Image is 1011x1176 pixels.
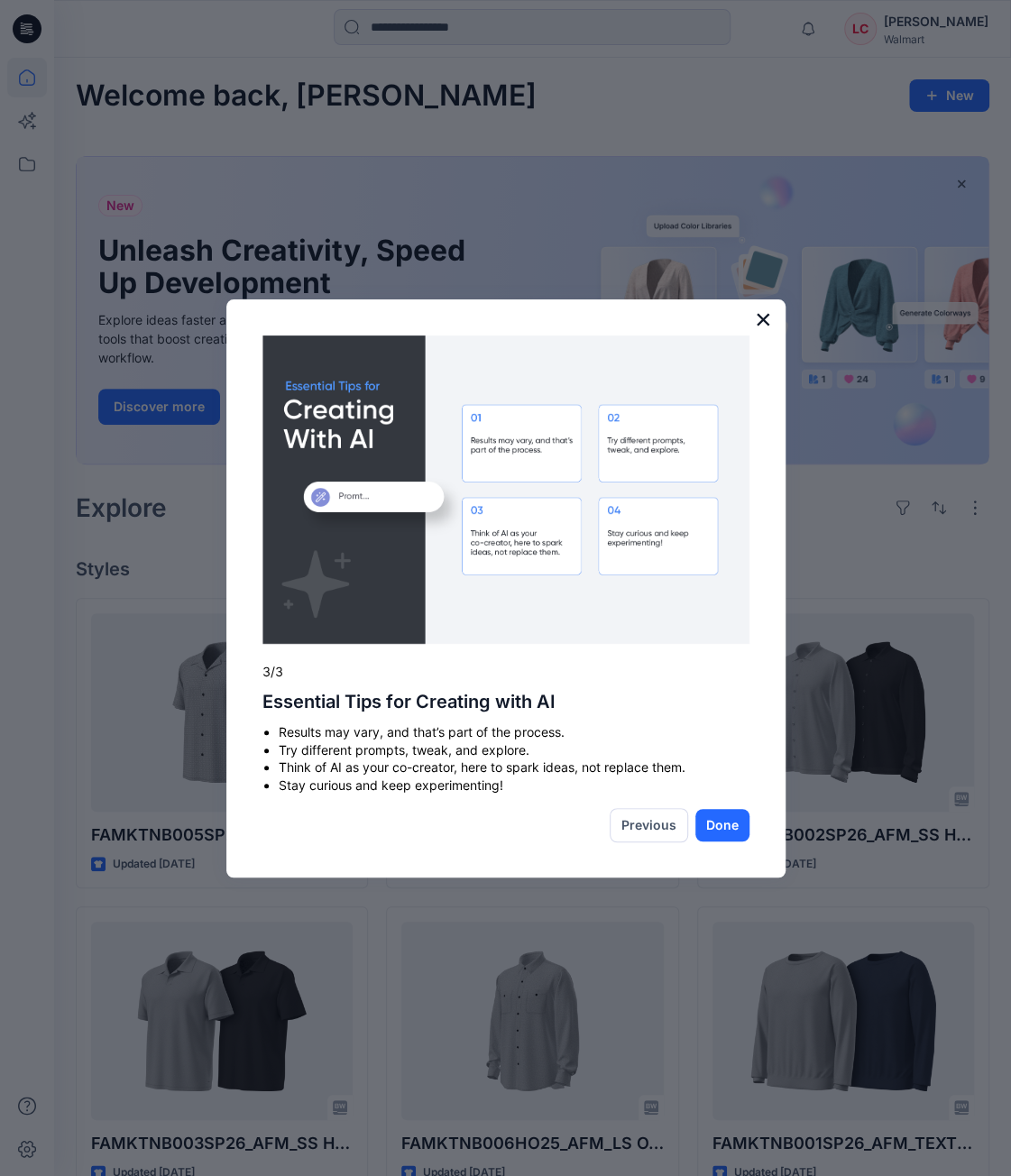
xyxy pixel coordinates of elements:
button: Done [695,809,749,841]
li: Stay curious and keep experimenting! [279,776,749,795]
button: Close [755,305,772,334]
li: Think of AI as your co-creator, here to spark ideas, not replace them. [279,758,749,776]
h2: Essential Tips for Creating with AI [262,691,749,712]
button: Previous [610,808,688,842]
li: Try different prompts, tweak, and explore. [279,741,749,759]
li: Results may vary, and that’s part of the process. [279,723,749,741]
p: 3/3 [262,663,749,681]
